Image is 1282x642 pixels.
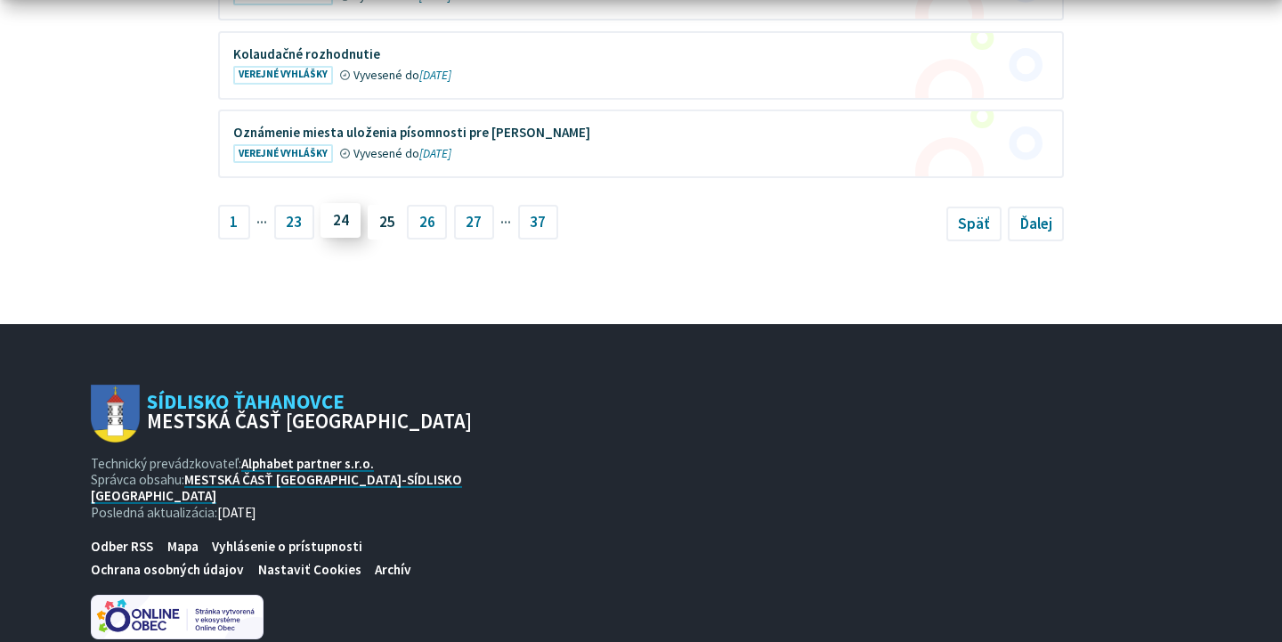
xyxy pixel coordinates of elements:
[91,456,472,521] p: Technický prevádzkovateľ: Správca obsahu: Posledná aktualizácia:
[91,595,264,639] img: Projekt Online Obec
[946,207,1002,240] a: Späť
[958,214,989,233] span: Späť
[407,205,447,239] a: 26
[241,455,374,472] a: Alphabet partner s.r.o.
[85,534,160,558] a: Odber RSS
[85,558,251,582] a: Ochrana osobných údajov
[220,111,1062,176] a: Oznámenie miesta uloženia písomnosti pre [PERSON_NAME] Verejné vyhlášky Vyvesené do[DATE]
[368,205,408,239] span: 25
[1008,207,1064,240] a: Ďalej
[251,558,368,582] a: Nastaviť Cookies
[147,411,472,432] span: Mestská časť [GEOGRAPHIC_DATA]
[218,205,250,239] a: 1
[274,205,314,239] a: 23
[320,204,361,238] a: 24
[454,205,494,239] a: 27
[256,207,267,237] span: ···
[160,534,205,558] a: Mapa
[220,33,1062,98] a: Kolaudačné rozhodnutie Verejné vyhlášky Vyvesené do[DATE]
[518,205,558,239] a: 37
[140,392,472,433] span: Sídlisko Ťahanovce
[368,558,418,582] a: Archív
[91,471,462,504] a: MESTSKÁ ČASŤ [GEOGRAPHIC_DATA]-SÍDLISKO [GEOGRAPHIC_DATA]
[91,385,140,443] img: Prejsť na domovskú stránku
[91,385,472,443] a: Logo Sídlisko Ťahanovce, prejsť na domovskú stránku.
[500,207,511,237] span: ···
[217,504,256,521] span: [DATE]
[205,534,369,558] a: Vyhlásenie o prístupnosti
[1020,214,1052,233] span: Ďalej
